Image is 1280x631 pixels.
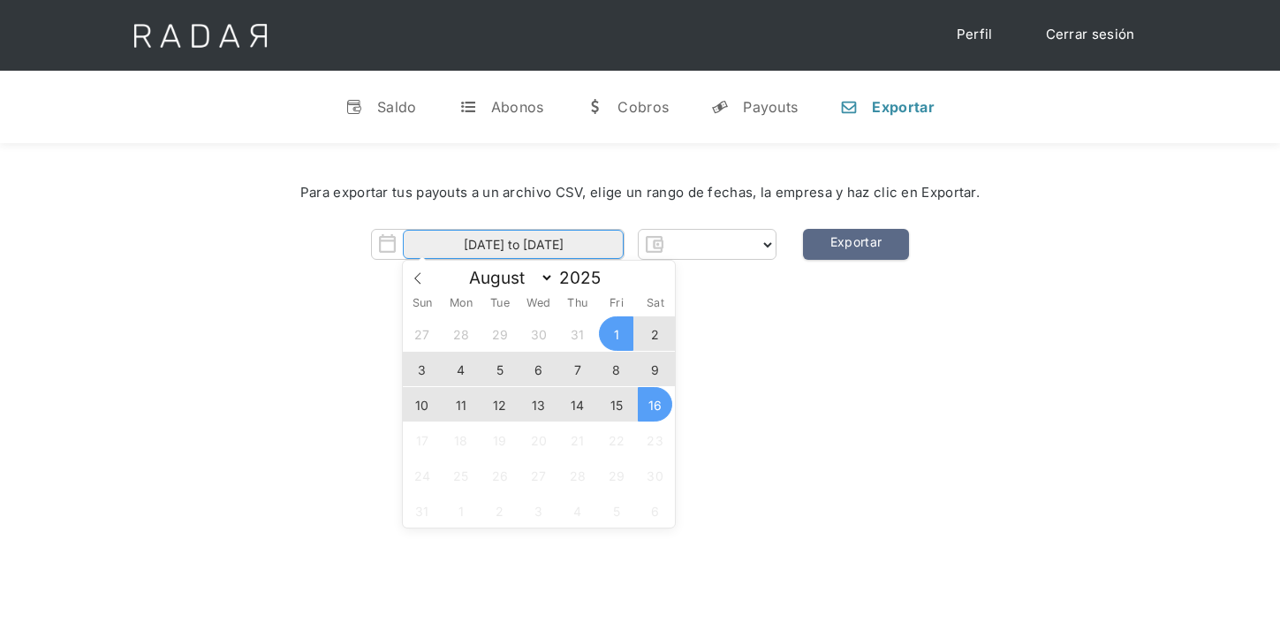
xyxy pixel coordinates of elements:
div: Para exportar tus payouts a un archivo CSV, elige un rango de fechas, la empresa y haz clic en Ex... [53,183,1227,203]
span: August 12, 2025 [482,387,517,422]
div: v [345,98,363,116]
div: t [459,98,477,116]
span: August 20, 2025 [521,422,556,457]
span: August 8, 2025 [599,352,633,386]
span: September 2, 2025 [482,493,517,528]
span: August 21, 2025 [560,422,595,457]
span: August 3, 2025 [405,352,439,386]
a: Exportar [803,229,909,260]
span: August 25, 2025 [443,458,478,492]
select: Month [460,267,554,289]
form: Form [371,229,776,260]
span: Sat [636,298,675,309]
span: August 27, 2025 [521,458,556,492]
span: August 23, 2025 [638,422,672,457]
div: Exportar [872,98,934,116]
span: August 6, 2025 [521,352,556,386]
span: August 4, 2025 [443,352,478,386]
span: August 1, 2025 [599,316,633,351]
span: Mon [442,298,481,309]
span: Sun [403,298,442,309]
span: August 18, 2025 [443,422,478,457]
div: n [840,98,858,116]
span: August 22, 2025 [599,422,633,457]
span: September 1, 2025 [443,493,478,528]
span: July 31, 2025 [560,316,595,351]
div: Abonos [491,98,544,116]
span: August 26, 2025 [482,458,517,492]
span: August 31, 2025 [405,493,439,528]
span: Wed [519,298,558,309]
span: August 24, 2025 [405,458,439,492]
span: August 14, 2025 [560,387,595,422]
a: Perfil [939,18,1011,52]
a: Cerrar sesión [1028,18,1153,52]
span: July 28, 2025 [443,316,478,351]
span: July 29, 2025 [482,316,517,351]
span: August 15, 2025 [599,387,633,422]
div: w [586,98,603,116]
span: September 4, 2025 [560,493,595,528]
input: Year [554,268,617,288]
span: August 17, 2025 [405,422,439,457]
span: August 9, 2025 [638,352,672,386]
span: Fri [597,298,636,309]
span: September 5, 2025 [599,493,633,528]
span: August 7, 2025 [560,352,595,386]
span: August 2, 2025 [638,316,672,351]
span: September 6, 2025 [638,493,672,528]
span: July 27, 2025 [405,316,439,351]
span: August 5, 2025 [482,352,517,386]
div: Saldo [377,98,417,116]
div: y [711,98,729,116]
span: July 30, 2025 [521,316,556,351]
span: August 28, 2025 [560,458,595,492]
span: August 16, 2025 [638,387,672,422]
span: August 13, 2025 [521,387,556,422]
div: Payouts [743,98,798,116]
span: Tue [481,298,519,309]
span: August 10, 2025 [405,387,439,422]
span: August 29, 2025 [599,458,633,492]
span: August 11, 2025 [443,387,478,422]
span: August 19, 2025 [482,422,517,457]
span: August 30, 2025 [638,458,672,492]
span: September 3, 2025 [521,493,556,528]
span: Thu [558,298,597,309]
div: Cobros [617,98,669,116]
